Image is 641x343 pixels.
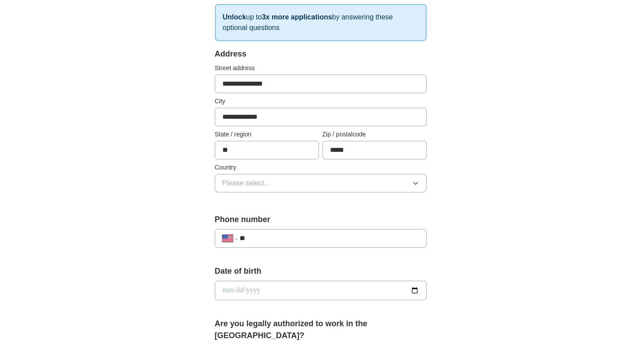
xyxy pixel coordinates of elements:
[215,48,427,60] div: Address
[215,265,427,277] label: Date of birth
[262,13,332,21] strong: 3x more applications
[223,13,246,21] strong: Unlock
[215,64,427,73] label: Street address
[322,130,427,139] label: Zip / postalcode
[215,174,427,192] button: Please select...
[215,214,427,226] label: Phone number
[215,163,427,172] label: Country
[222,178,270,188] span: Please select...
[215,130,319,139] label: State / region
[215,318,427,342] label: Are you legally authorized to work in the [GEOGRAPHIC_DATA]?
[215,97,427,106] label: City
[215,4,427,41] p: up to by answering these optional questions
